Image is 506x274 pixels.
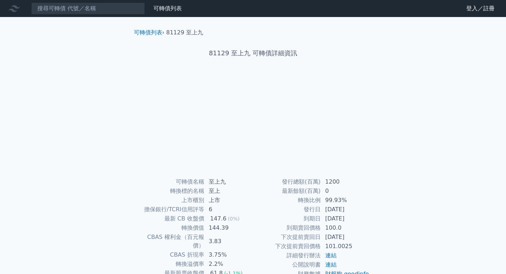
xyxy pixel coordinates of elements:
td: 擔保銀行/TCRI信用評等 [137,205,205,214]
a: 登入／註冊 [461,3,500,14]
td: 轉換價值 [137,223,205,233]
td: 最新餘額(百萬) [253,186,321,196]
a: 可轉債列表 [153,5,182,12]
td: 上市櫃別 [137,196,205,205]
td: [DATE] [321,214,370,223]
td: 發行日 [253,205,321,214]
td: 下次提前賣回日 [253,233,321,242]
td: 轉換溢價率 [137,259,205,269]
td: 101.0025 [321,242,370,251]
td: CBAS 權利金（百元報價） [137,233,205,250]
td: 到期賣回價格 [253,223,321,233]
td: 到期日 [253,214,321,223]
td: 2.2% [205,259,253,269]
td: CBAS 折現率 [137,250,205,259]
a: 連結 [325,252,337,259]
td: 0 [321,186,370,196]
td: 下次提前賣回價格 [253,242,321,251]
td: 轉換比例 [253,196,321,205]
td: 至上 [205,186,253,196]
td: 上市 [205,196,253,205]
td: [DATE] [321,205,370,214]
td: 發行總額(百萬) [253,177,321,186]
td: 3.83 [205,233,253,250]
td: 詳細發行辦法 [253,251,321,260]
input: 搜尋可轉債 代號／名稱 [31,2,145,15]
td: 公開說明書 [253,260,321,269]
td: 3.75% [205,250,253,259]
td: 144.39 [205,223,253,233]
div: 147.6 [209,214,228,223]
li: › [134,28,164,37]
td: 轉換標的名稱 [137,186,205,196]
li: 81129 至上九 [166,28,203,37]
td: 99.93% [321,196,370,205]
td: [DATE] [321,233,370,242]
td: 100.0 [321,223,370,233]
h1: 81129 至上九 可轉債詳細資訊 [128,48,378,58]
td: 6 [205,205,253,214]
td: 最新 CB 收盤價 [137,214,205,223]
td: 可轉債名稱 [137,177,205,186]
a: 連結 [325,261,337,268]
a: 可轉債列表 [134,29,162,36]
td: 1200 [321,177,370,186]
span: (0%) [228,216,240,222]
td: 至上九 [205,177,253,186]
